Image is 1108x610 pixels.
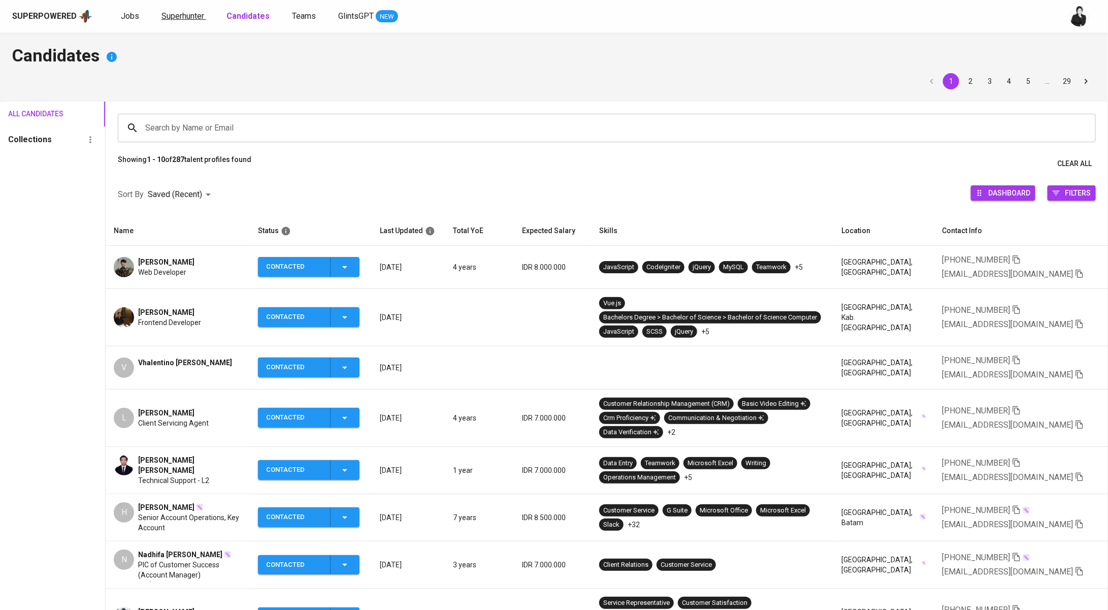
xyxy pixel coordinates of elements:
[795,262,803,272] p: +5
[258,408,360,428] button: Contacted
[841,358,926,378] div: [GEOGRAPHIC_DATA], [GEOGRAPHIC_DATA]
[380,262,437,272] p: [DATE]
[258,257,360,277] button: Contacted
[522,413,583,423] p: IDR 7.000.000
[266,257,322,277] div: Contacted
[338,11,374,21] span: GlintsGPT
[603,399,730,409] div: Customer Relationship Management (CRM)
[1048,185,1096,201] button: Filters
[258,460,360,480] button: Contacted
[942,458,1011,468] span: [PHONE_NUMBER]
[226,11,270,21] b: Candidates
[646,263,680,272] div: CodeIgniter
[668,413,764,423] div: Communication & Negotiation
[8,108,52,120] span: All Candidates
[661,560,712,570] div: Customer Service
[833,216,934,246] th: Location
[603,598,670,608] div: Service Representative
[841,257,926,277] div: [GEOGRAPHIC_DATA], [GEOGRAPHIC_DATA]
[920,513,926,520] img: magic_wand.svg
[380,512,437,523] p: [DATE]
[445,216,514,246] th: Total YoE
[138,307,194,317] span: [PERSON_NAME]
[603,473,676,483] div: Operations Management
[138,550,222,560] span: Nadhifa [PERSON_NAME]
[195,503,204,511] img: magic_wand.svg
[121,11,139,21] span: Jobs
[962,73,979,89] button: Go to page 2
[1078,73,1094,89] button: Go to next page
[453,512,506,523] p: 7 years
[628,520,640,530] p: +32
[138,502,194,512] span: [PERSON_NAME]
[603,520,620,530] div: Slack
[514,216,591,246] th: Expected Salary
[453,560,506,570] p: 3 years
[982,73,998,89] button: Go to page 3
[380,560,437,570] p: [DATE]
[522,512,583,523] p: IDR 8.500.000
[934,216,1108,246] th: Contact Info
[12,11,77,22] div: Superpowered
[646,327,663,337] div: SCSS
[380,413,437,423] p: [DATE]
[266,307,322,327] div: Contacted
[700,506,748,516] div: Microsoft Office
[138,512,242,533] span: Senior Account Operations, Key Account
[603,299,621,308] div: Vue.js
[161,10,206,23] a: Superhunter
[942,567,1073,576] span: [EMAIL_ADDRESS][DOMAIN_NAME]
[1039,76,1056,86] div: …
[1057,157,1092,170] span: Clear All
[292,10,318,23] a: Teams
[942,255,1011,265] span: [PHONE_NUMBER]
[114,257,134,277] img: fbd4dd88fe014e59f9ee0a362fef248e.jpg
[114,455,134,475] img: 6f322dd6f3f719d213381d493fa21a20.png
[760,506,806,516] div: Microsoft Excel
[742,399,806,409] div: Basic Video Editing
[258,507,360,527] button: Contacted
[138,317,201,328] span: Frontend Developer
[138,267,186,277] span: Web Developer
[380,363,437,373] p: [DATE]
[114,408,134,428] div: L
[266,460,322,480] div: Contacted
[841,408,926,428] div: [GEOGRAPHIC_DATA], [GEOGRAPHIC_DATA]
[266,408,322,428] div: Contacted
[942,356,1011,365] span: [PHONE_NUMBER]
[12,45,1096,69] h4: Candidates
[258,307,360,327] button: Contacted
[522,465,583,475] p: IDR 7.000.000
[226,10,272,23] a: Candidates
[922,466,926,471] img: magic_wand.svg
[942,420,1073,430] span: [EMAIL_ADDRESS][DOMAIN_NAME]
[922,414,926,419] img: magic_wand.svg
[138,418,209,428] span: Client Servicing Agent
[942,520,1073,529] span: [EMAIL_ADDRESS][DOMAIN_NAME]
[841,507,926,528] div: [GEOGRAPHIC_DATA], Batam
[453,465,506,475] p: 1 year
[138,475,209,486] span: Technical Support - L2
[942,553,1011,562] span: [PHONE_NUMBER]
[1059,73,1075,89] button: Go to page 29
[667,427,675,437] p: +2
[138,560,242,580] span: PIC of Customer Success (Account Manager)
[841,460,926,480] div: [GEOGRAPHIC_DATA], [GEOGRAPHIC_DATA]
[114,550,134,570] div: N
[603,263,634,272] div: JavaScript
[223,551,232,559] img: magic_wand.svg
[380,465,437,475] p: [DATE]
[603,413,656,423] div: Crm Proficiency
[266,555,322,575] div: Contacted
[943,73,959,89] button: page 1
[603,506,655,516] div: Customer Service
[292,11,316,21] span: Teams
[603,428,659,437] div: Data Verification
[841,555,926,575] div: [GEOGRAPHIC_DATA], [GEOGRAPHIC_DATA]
[1020,73,1036,89] button: Go to page 5
[12,9,92,24] a: Superpoweredapp logo
[338,10,398,23] a: GlintsGPT NEW
[1053,154,1096,173] button: Clear All
[376,12,398,22] span: NEW
[114,358,134,378] div: V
